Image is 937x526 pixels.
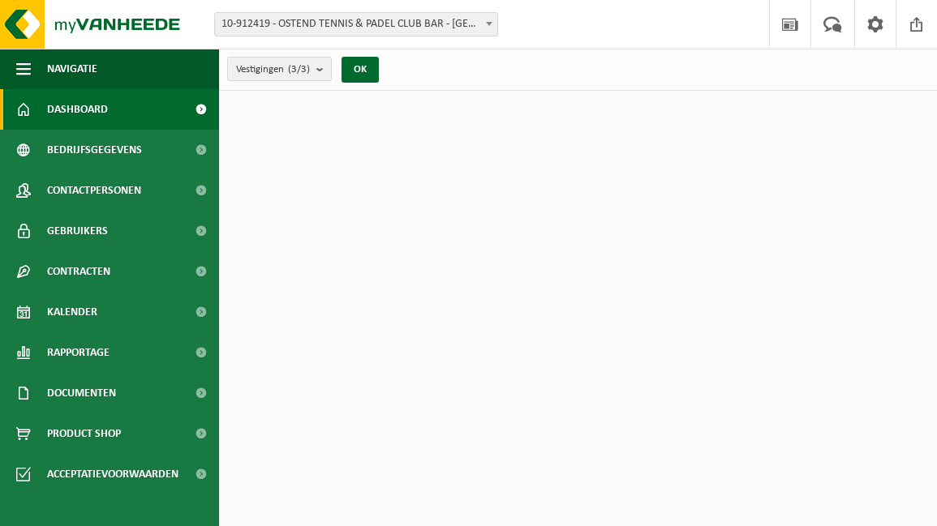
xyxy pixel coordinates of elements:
button: Vestigingen(3/3) [227,57,332,81]
span: Vestigingen [236,58,310,82]
span: Gebruikers [47,211,108,251]
span: Rapportage [47,332,110,373]
span: Dashboard [47,89,108,130]
span: Acceptatievoorwaarden [47,454,178,494]
span: Contracten [47,251,110,292]
span: Navigatie [47,49,97,89]
span: Contactpersonen [47,170,141,211]
span: Bedrijfsgegevens [47,130,142,170]
span: Documenten [47,373,116,413]
button: OK [342,57,379,83]
span: Kalender [47,292,97,332]
count: (3/3) [288,64,310,75]
span: 10-912419 - OSTEND TENNIS & PADEL CLUB BAR - OOSTENDE [215,13,497,36]
span: 10-912419 - OSTEND TENNIS & PADEL CLUB BAR - OOSTENDE [214,12,498,36]
span: Product Shop [47,413,121,454]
